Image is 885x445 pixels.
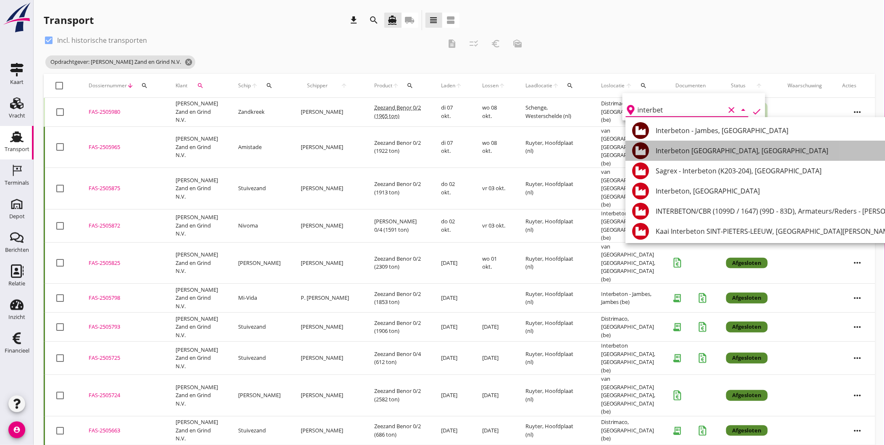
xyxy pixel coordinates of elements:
[10,79,24,85] div: Kaart
[165,284,228,313] td: [PERSON_NAME] Zand en Grind N.V.
[364,209,431,242] td: [PERSON_NAME] 0/4 (1591 ton)
[334,82,354,89] i: arrow_upward
[431,242,472,284] td: [DATE]
[2,2,32,33] img: logo-small.a267ee39.svg
[228,242,291,284] td: [PERSON_NAME]
[431,375,472,416] td: [DATE]
[738,105,748,115] i: arrow_drop_down
[446,15,456,25] i: view_agenda
[591,284,666,313] td: Interbeton - Jambes, Jambes (be)
[364,168,431,209] td: Zeezand Benor 0/2 (1913 ton)
[515,342,591,375] td: Ruyter, Hoofdplaat (nl)
[472,416,515,445] td: [DATE]
[726,258,768,269] div: Afgesloten
[165,98,228,127] td: [PERSON_NAME] Zand en Grind N.V.
[431,98,472,127] td: di 07 okt.
[591,209,666,242] td: Interbeton [GEOGRAPHIC_DATA], [GEOGRAPHIC_DATA] (be)
[591,168,666,209] td: van [GEOGRAPHIC_DATA] [GEOGRAPHIC_DATA], [GEOGRAPHIC_DATA] (be)
[165,126,228,168] td: [PERSON_NAME] Zand en Grind N.V.
[726,353,768,364] div: Afgesloten
[89,259,155,267] div: FAS-2505825
[431,284,472,313] td: [DATE]
[472,313,515,342] td: [DATE]
[525,82,552,89] span: Laadlocatie
[515,209,591,242] td: Ruyter, Hoofdplaat (nl)
[669,319,686,335] i: receipt_long
[165,168,228,209] td: [PERSON_NAME] Zand en Grind N.V.
[591,126,666,168] td: van [GEOGRAPHIC_DATA] [GEOGRAPHIC_DATA], [GEOGRAPHIC_DATA] (be)
[5,147,29,152] div: Transport
[228,209,291,242] td: Nivoma
[228,98,291,127] td: Zandkreek
[846,384,869,407] i: more_horiz
[291,284,364,313] td: P. [PERSON_NAME]
[669,422,686,439] i: receipt_long
[515,284,591,313] td: Ruyter, Hoofdplaat (nl)
[515,242,591,284] td: Ruyter, Hoofdplaat (nl)
[472,242,515,284] td: wo 01 okt.
[5,247,29,253] div: Berichten
[405,15,415,25] i: local_shipping
[301,82,334,89] span: Schipper
[9,214,25,219] div: Depot
[364,342,431,375] td: Zeezand Benor 0/4 (612 ton)
[846,315,869,339] i: more_horiz
[228,416,291,445] td: Stuivezand
[89,82,127,89] span: Dossiernummer
[843,82,873,89] div: Acties
[846,419,869,442] i: more_horiz
[669,350,686,366] i: receipt_long
[89,323,155,331] div: FAS-2505793
[291,375,364,416] td: [PERSON_NAME]
[429,15,439,25] i: view_headline
[388,15,398,25] i: directions_boat
[472,168,515,209] td: vr 03 okt.
[349,15,359,25] i: download
[364,242,431,284] td: Zeezand Benor 0/2 (2309 ton)
[291,313,364,342] td: [PERSON_NAME]
[127,82,134,89] i: arrow_downward
[89,108,155,116] div: FAS-2505980
[197,82,204,89] i: search
[431,126,472,168] td: di 07 okt.
[89,354,155,362] div: FAS-2505725
[591,375,666,416] td: van [GEOGRAPHIC_DATA] [GEOGRAPHIC_DATA], [GEOGRAPHIC_DATA] (be)
[228,168,291,209] td: Stuivezand
[641,82,647,89] i: search
[364,284,431,313] td: Zeezand Benor 0/2 (1853 ton)
[515,375,591,416] td: Ruyter, Hoofdplaat (nl)
[291,98,364,127] td: [PERSON_NAME]
[44,13,94,27] div: Transport
[407,82,413,89] i: search
[45,55,195,69] span: Opdrachtgever: [PERSON_NAME] Zand en Grind N.V.
[591,313,666,342] td: Distrimaco, [GEOGRAPHIC_DATA] (be)
[515,313,591,342] td: Ruyter, Hoofdplaat (nl)
[638,103,725,117] input: Losplaats
[515,98,591,127] td: Schenge, Westerschelde (nl)
[669,290,686,306] i: receipt_long
[364,375,431,416] td: Zeezand Benor 0/2 (2582 ton)
[165,342,228,375] td: [PERSON_NAME] Zand en Grind N.V.
[431,313,472,342] td: [DATE]
[165,416,228,445] td: [PERSON_NAME] Zand en Grind N.V.
[291,416,364,445] td: [PERSON_NAME]
[499,82,505,89] i: arrow_upward
[141,82,148,89] i: search
[291,209,364,242] td: [PERSON_NAME]
[57,36,147,44] label: Incl. historische transporten
[846,346,869,370] i: more_horiz
[176,76,218,96] div: Klant
[266,82,273,89] i: search
[89,143,155,152] div: FAS-2505965
[472,126,515,168] td: wo 08 okt.
[228,313,291,342] td: Stuivezand
[369,15,379,25] i: search
[726,82,751,89] span: Status
[364,416,431,445] td: Zeezand Benor 0/2 (686 ton)
[676,82,706,89] div: Documenten
[472,342,515,375] td: [DATE]
[184,58,193,66] i: cancel
[431,168,472,209] td: do 02 okt.
[431,342,472,375] td: [DATE]
[591,98,666,127] td: Distrimaco, [GEOGRAPHIC_DATA] (be)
